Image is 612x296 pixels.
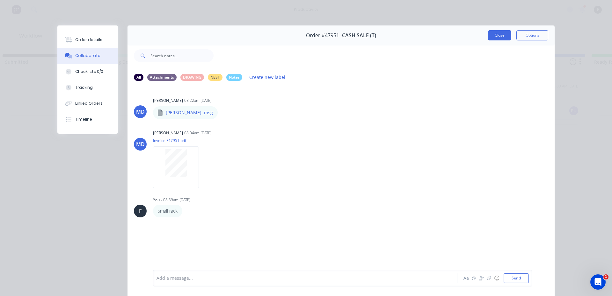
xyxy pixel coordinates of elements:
div: All [134,74,143,81]
p: [PERSON_NAME] .msg [166,109,213,116]
div: - 08:39am [DATE] [161,197,191,203]
div: You [153,197,160,203]
button: Collaborate [57,48,118,64]
div: Timeline [75,116,92,122]
div: Order details [75,37,102,43]
span: Order #47951 - [306,32,342,39]
button: Send [504,273,529,283]
div: Linked Orders [75,101,103,106]
button: Close [488,30,511,40]
div: MD [136,140,145,148]
button: Timeline [57,111,118,127]
button: ☺ [493,274,500,282]
div: [PERSON_NAME] [153,98,183,103]
iframe: Intercom live chat [590,274,606,290]
button: Create new label [246,73,289,81]
button: Tracking [57,80,118,95]
p: small rack [158,208,178,214]
div: [PERSON_NAME] [153,130,183,136]
button: Checklists 0/0 [57,64,118,80]
div: DRAWING [180,74,204,81]
button: Options [516,30,548,40]
span: 1 [603,274,608,279]
span: CASH SALE (T) [342,32,376,39]
input: Search notes... [150,49,214,62]
div: F [139,207,142,215]
div: Attachments [147,74,177,81]
div: Notes [226,74,242,81]
div: Checklists 0/0 [75,69,103,74]
button: @ [470,274,477,282]
div: MD [136,108,145,116]
div: Collaborate [75,53,100,59]
button: Order details [57,32,118,48]
div: Tracking [75,85,93,90]
button: Linked Orders [57,95,118,111]
div: 08:04am [DATE] [184,130,212,136]
div: NEST [208,74,222,81]
div: 08:22am [DATE] [184,98,212,103]
p: Invoice F47951.pdf [153,138,205,143]
button: Aa [462,274,470,282]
